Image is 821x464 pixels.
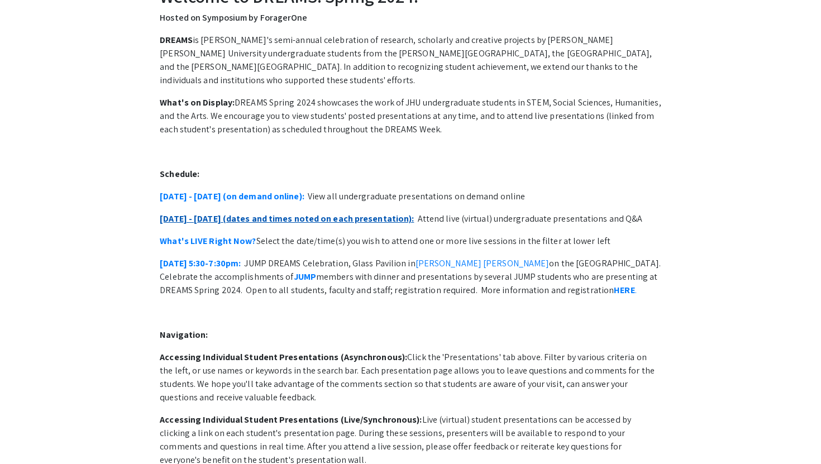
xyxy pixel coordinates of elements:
[160,96,661,136] p: DREAMS Spring 2024 showcases the work of JHU undergraduate students in STEM, Social Sciences, Hum...
[160,235,661,248] p: Select the date/time(s) you wish to attend one or more live sessions in the filter at lower left
[160,190,661,203] p: View all undergraduate presentations on demand online
[160,257,661,297] p: JUMP DREAMS Celebration, Glass Pavilion in on the [GEOGRAPHIC_DATA]. Celebrate the accomplishment...
[160,11,661,25] p: Hosted on Symposium by ForagerOne
[160,329,208,341] strong: Navigation:
[8,414,47,456] iframe: Chat
[160,257,241,269] a: [DATE] 5:30-7:30pm:
[160,235,256,247] a: What's LIVE Right Now?
[160,414,422,425] strong: Accessing Individual Student Presentations (Live/Synchronous):
[614,284,634,296] strong: HERE
[160,168,199,180] strong: Schedule:
[160,190,304,202] a: [DATE] - [DATE] (on demand online):
[416,257,550,269] a: [PERSON_NAME] [PERSON_NAME]
[160,34,661,87] p: is [PERSON_NAME]'s semi-annual celebration of research, scholarly and creative projects by [PERSO...
[160,212,661,226] p: Attend live (virtual) undergraduate presentations and Q&A
[614,284,637,296] a: HERE.
[160,351,661,404] p: Click the 'Presentations' tab above. Filter by various criteria on the left, or use names or keyw...
[160,97,235,108] strong: What's on Display:
[294,271,316,283] a: JUMP
[160,351,407,363] strong: Accessing Individual Student Presentations (Asynchronous):
[160,213,414,224] a: [DATE] - [DATE] (dates and times noted on each presentation):
[160,34,193,46] strong: DREAMS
